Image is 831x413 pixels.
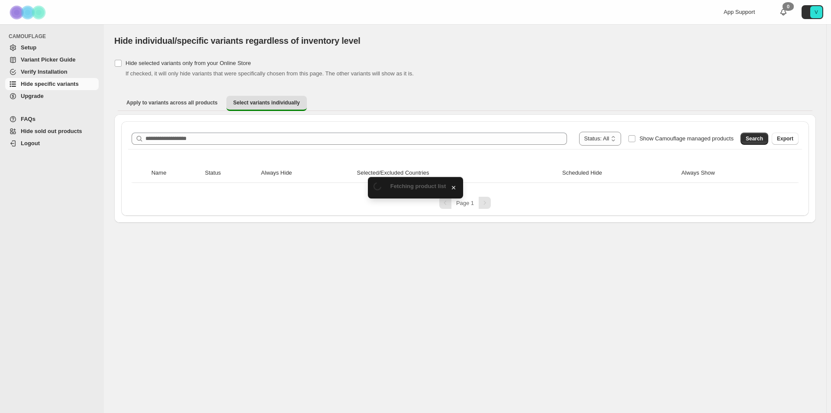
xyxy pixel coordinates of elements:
span: Select variants individually [233,99,300,106]
span: Upgrade [21,93,44,99]
a: Setup [5,42,99,54]
a: FAQs [5,113,99,125]
text: V [815,10,818,15]
span: Apply to variants across all products [126,99,218,106]
span: Page 1 [456,200,474,206]
span: Hide specific variants [21,81,79,87]
th: Always Hide [258,163,354,183]
a: Logout [5,137,99,150]
span: Show Camouflage managed products [639,135,734,142]
th: Status [203,163,259,183]
button: Export [772,133,799,145]
th: Selected/Excluded Countries [354,163,560,183]
button: Avatar with initials V [802,5,823,19]
span: If checked, it will only hide variants that were specifically chosen from this page. The other va... [126,70,414,77]
span: Hide selected variants only from your Online Store [126,60,251,66]
button: Select variants individually [226,96,307,111]
span: Fetching product list [390,183,446,189]
span: FAQs [21,116,35,122]
button: Apply to variants across all products [119,96,225,110]
img: Camouflage [7,0,50,24]
th: Name [149,163,203,183]
span: Logout [21,140,40,146]
span: Variant Picker Guide [21,56,75,63]
a: 0 [779,8,788,16]
span: App Support [724,9,755,15]
span: Hide individual/specific variants regardless of inventory level [114,36,361,46]
div: 0 [783,2,794,11]
a: Variant Picker Guide [5,54,99,66]
span: Verify Installation [21,68,68,75]
a: Upgrade [5,90,99,102]
a: Hide sold out products [5,125,99,137]
a: Verify Installation [5,66,99,78]
span: Search [746,135,763,142]
a: Hide specific variants [5,78,99,90]
nav: Pagination [128,197,802,209]
span: Avatar with initials V [810,6,822,18]
span: Export [777,135,793,142]
button: Search [741,133,768,145]
span: Hide sold out products [21,128,82,134]
span: CAMOUFLAGE [9,33,100,40]
span: Setup [21,44,36,51]
th: Scheduled Hide [560,163,679,183]
div: Select variants individually [114,114,816,223]
th: Always Show [679,163,781,183]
